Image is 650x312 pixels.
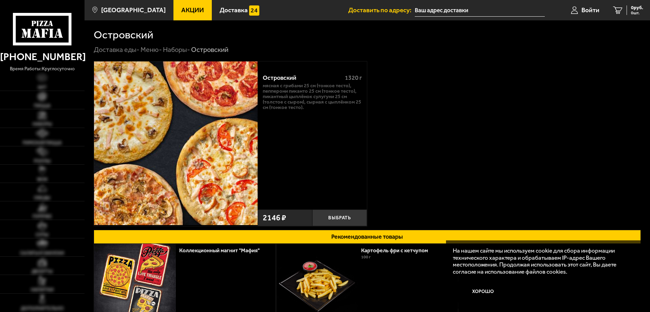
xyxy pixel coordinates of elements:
[94,61,258,225] img: Островский
[38,85,47,90] span: Хит
[32,269,53,274] span: Десерты
[31,288,54,292] span: Напитки
[141,45,162,54] a: Меню-
[631,11,643,15] span: 0 шт.
[581,7,599,13] span: Войти
[36,233,49,237] span: Супы
[20,251,64,256] span: Салаты и закуски
[34,196,50,200] span: Обеды
[345,74,362,81] span: 1320 г
[33,214,52,219] span: Горячее
[263,214,286,222] span: 2146 ₽
[21,306,64,311] span: Дополнительно
[34,104,51,108] span: Пицца
[33,122,52,127] span: Наборы
[179,247,266,254] a: Коллекционный магнит "Мафия"
[163,45,190,54] a: Наборы-
[220,7,248,13] span: Доставка
[191,45,228,54] div: Островский
[23,141,62,145] span: Римская пицца
[181,7,204,13] span: Акции
[94,30,153,40] h1: Островский
[361,255,371,259] span: 100 г
[101,7,166,13] span: [GEOGRAPHIC_DATA]
[415,4,545,17] input: Ваш адрес доставки
[94,61,258,226] a: Островский
[361,247,435,254] a: Картофель фри с кетчупом
[348,7,415,13] span: Доставить по адресу:
[631,5,643,10] span: 0 руб.
[263,74,339,82] div: Островский
[34,159,51,164] span: Роллы
[94,230,641,244] button: Рекомендованные товары
[453,282,514,302] button: Хорошо
[94,45,140,54] a: Доставка еды-
[249,5,259,16] img: 15daf4d41897b9f0e9f617042186c801.svg
[263,83,362,110] p: Мясная с грибами 25 см (тонкое тесто), Пепперони Пиканто 25 см (тонкое тесто), Пикантный цыплёнок...
[453,247,630,275] p: На нашем сайте мы используем cookie для сбора информации технического характера и обрабатываем IP...
[37,177,48,182] span: WOK
[312,209,367,226] button: Выбрать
